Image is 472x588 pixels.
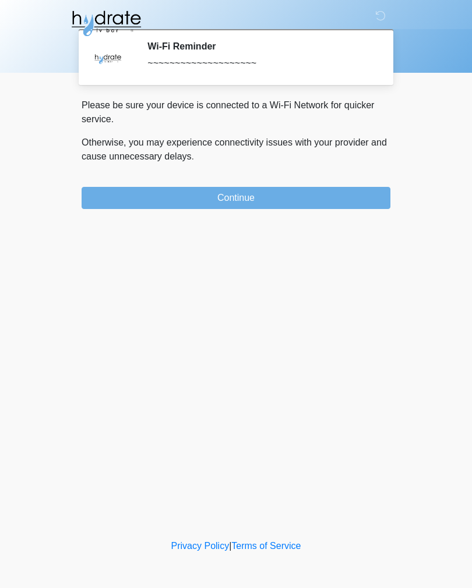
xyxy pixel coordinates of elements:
[229,541,231,551] a: |
[147,56,373,70] div: ~~~~~~~~~~~~~~~~~~~~
[82,136,390,164] p: Otherwise, you may experience connectivity issues with your provider and cause unnecessary delays
[192,151,194,161] span: .
[82,98,390,126] p: Please be sure your device is connected to a Wi-Fi Network for quicker service.
[82,187,390,209] button: Continue
[70,9,142,38] img: Hydrate IV Bar - Fort Collins Logo
[231,541,301,551] a: Terms of Service
[171,541,230,551] a: Privacy Policy
[90,41,125,76] img: Agent Avatar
